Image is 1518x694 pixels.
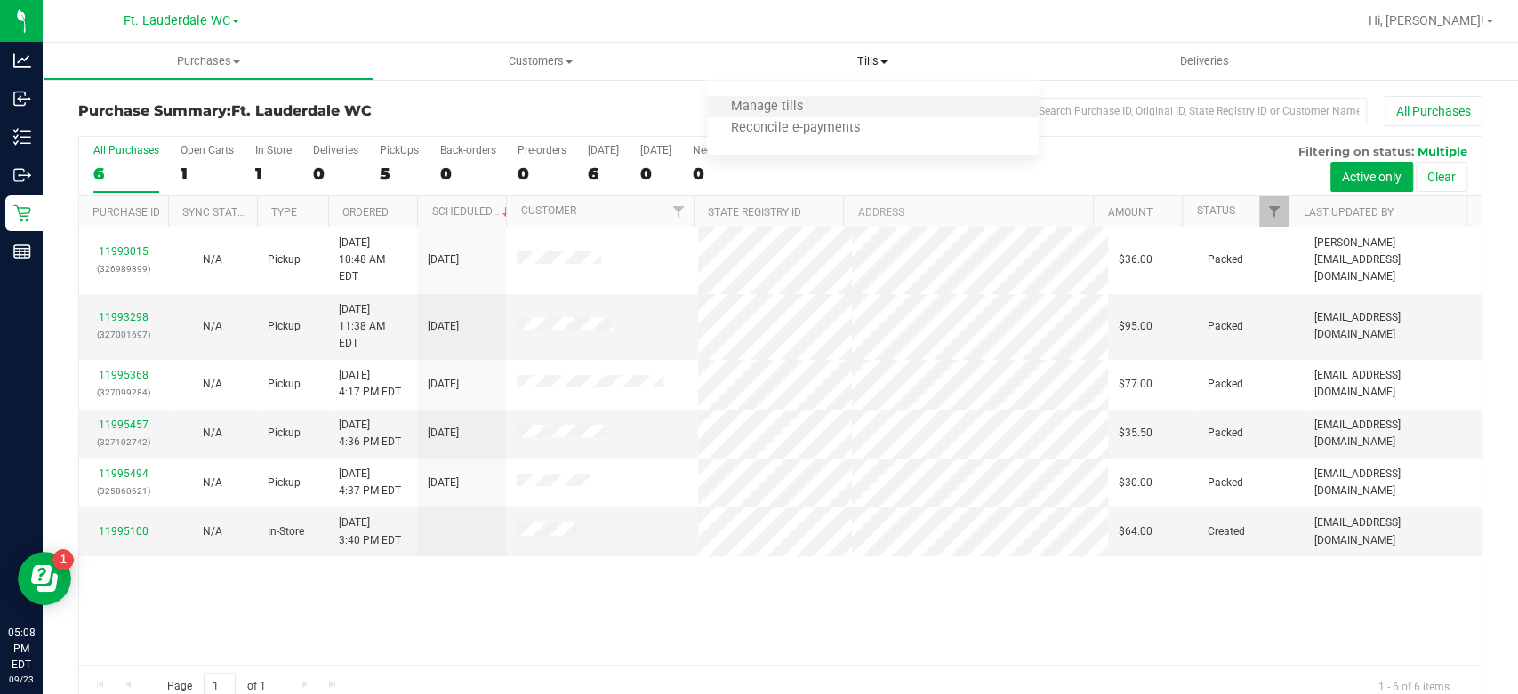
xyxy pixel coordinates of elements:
[520,204,575,217] a: Customer
[203,425,222,442] button: N/A
[268,251,301,268] span: Pickup
[380,164,419,184] div: 5
[203,476,222,489] span: Not Applicable
[90,326,157,343] p: (327001697)
[339,515,401,548] span: [DATE] 3:40 PM EDT
[1259,196,1289,227] a: Filter
[1208,251,1243,268] span: Packed
[203,253,222,266] span: Not Applicable
[99,245,149,258] a: 11993015
[13,166,31,184] inline-svg: Outbound
[1208,425,1243,442] span: Packed
[1330,162,1413,192] button: Active only
[1369,13,1484,28] span: Hi, [PERSON_NAME]!
[90,434,157,451] p: (327102742)
[1416,162,1467,192] button: Clear
[203,475,222,491] button: N/A
[375,53,705,69] span: Customers
[518,144,566,156] div: Pre-orders
[1119,425,1153,442] span: $35.50
[843,196,1093,227] th: Address
[99,467,149,480] a: 11995494
[18,552,71,605] iframe: Resource center
[203,378,222,390] span: Not Applicable
[693,164,759,184] div: 0
[588,144,619,156] div: [DATE]
[1011,98,1367,124] input: Search Purchase ID, Original ID, State Registry ID or Customer Name...
[440,164,496,184] div: 0
[124,13,230,28] span: Ft. Lauderdale WC
[8,673,35,686] p: 09/23
[428,251,459,268] span: [DATE]
[268,376,301,393] span: Pickup
[181,164,234,184] div: 1
[431,205,512,218] a: Scheduled
[1314,309,1471,343] span: [EMAIL_ADDRESS][DOMAIN_NAME]
[1119,523,1153,540] span: $64.00
[1314,515,1471,548] span: [EMAIL_ADDRESS][DOMAIN_NAME]
[13,52,31,69] inline-svg: Analytics
[440,144,496,156] div: Back-orders
[93,164,159,184] div: 6
[693,144,759,156] div: Needs Review
[339,301,406,353] span: [DATE] 11:38 AM EDT
[428,425,459,442] span: [DATE]
[380,144,419,156] div: PickUps
[1418,144,1467,158] span: Multiple
[1303,206,1393,219] a: Last Updated By
[203,525,222,538] span: Not Applicable
[428,376,459,393] span: [DATE]
[203,320,222,332] span: Not Applicable
[588,164,619,184] div: 6
[518,164,566,184] div: 0
[268,523,304,540] span: In-Store
[1119,251,1153,268] span: $36.00
[339,466,401,499] span: [DATE] 4:37 PM EDT
[203,427,222,439] span: Not Applicable
[8,625,35,673] p: 05:08 PM EDT
[374,43,706,80] a: Customers
[1208,523,1245,540] span: Created
[13,90,31,108] inline-svg: Inbound
[1314,417,1471,451] span: [EMAIL_ADDRESS][DOMAIN_NAME]
[99,369,149,381] a: 11995368
[268,425,301,442] span: Pickup
[203,318,222,335] button: N/A
[90,483,157,499] p: (325860621)
[203,376,222,393] button: N/A
[1385,96,1482,126] button: All Purchases
[255,164,292,184] div: 1
[707,43,1039,80] a: Tills Manage tills Reconcile e-payments
[13,128,31,146] inline-svg: Inventory
[268,475,301,491] span: Pickup
[640,164,671,184] div: 0
[664,196,694,227] a: Filter
[1119,376,1153,393] span: $77.00
[1208,318,1243,335] span: Packed
[90,260,157,277] p: (326989899)
[339,367,401,401] span: [DATE] 4:17 PM EDT
[92,206,160,219] a: Purchase ID
[708,206,801,219] a: State Registry ID
[268,318,301,335] span: Pickup
[99,311,149,323] a: 11993298
[13,204,31,222] inline-svg: Retail
[707,53,1039,69] span: Tills
[203,251,222,268] button: N/A
[1314,367,1471,401] span: [EMAIL_ADDRESS][DOMAIN_NAME]
[640,144,671,156] div: [DATE]
[1298,144,1414,158] span: Filtering on status:
[182,206,251,219] a: Sync Status
[1119,475,1153,491] span: $30.00
[90,384,157,401] p: (327099284)
[339,417,401,451] span: [DATE] 4:36 PM EDT
[78,103,546,119] h3: Purchase Summary:
[93,144,159,156] div: All Purchases
[255,144,292,156] div: In Store
[313,144,358,156] div: Deliveries
[181,144,234,156] div: Open Carts
[1039,43,1370,80] a: Deliveries
[43,43,374,80] a: Purchases
[1208,376,1243,393] span: Packed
